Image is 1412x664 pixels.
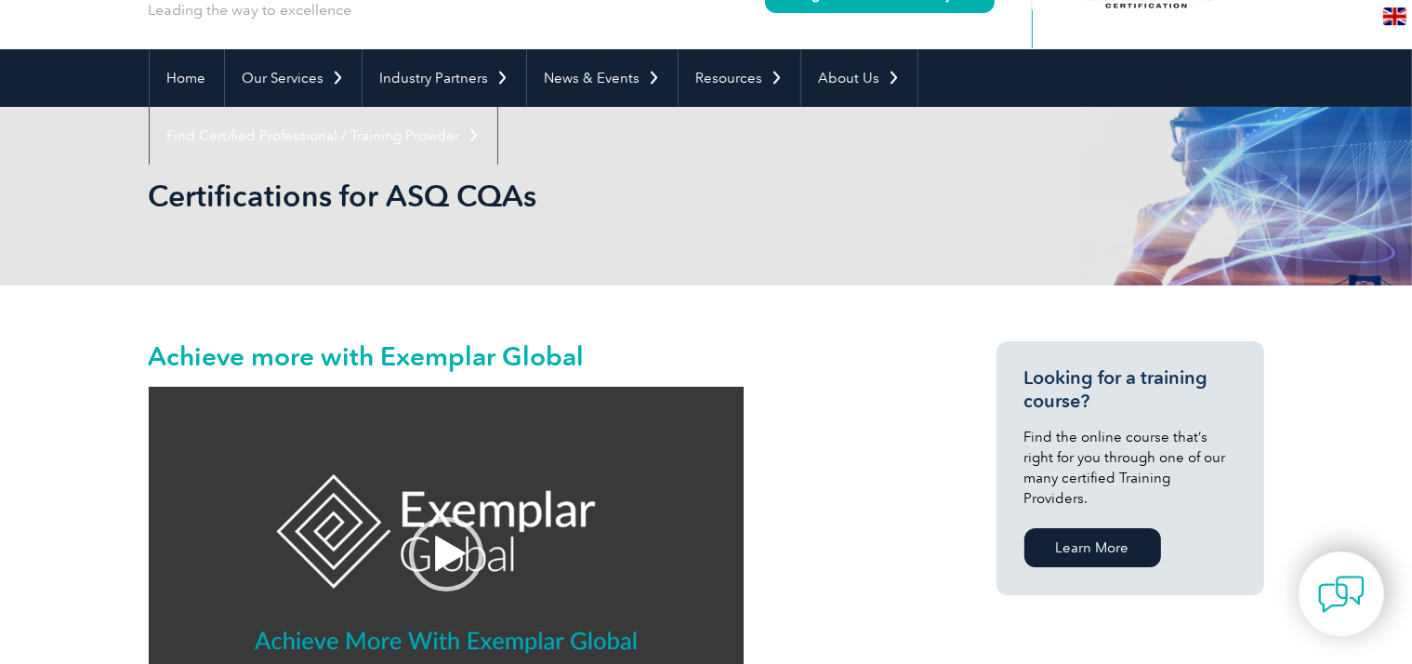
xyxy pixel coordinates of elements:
[225,49,362,107] a: Our Services
[409,517,483,591] div: Play
[1024,528,1161,567] a: Learn More
[363,49,526,107] a: Industry Partners
[149,341,930,371] h2: Achieve more with Exemplar Global
[679,49,800,107] a: Resources
[150,49,224,107] a: Home
[150,107,497,165] a: Find Certified Professional / Training Provider
[527,49,678,107] a: News & Events
[1024,427,1236,509] p: Find the online course that’s right for you through one of our many certified Training Providers.
[801,49,917,107] a: About Us
[1318,571,1365,618] img: contact-chat.png
[149,181,930,211] h2: Certifications for ASQ CQAs
[1024,366,1236,413] h3: Looking for a training course?
[1383,7,1406,25] img: en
